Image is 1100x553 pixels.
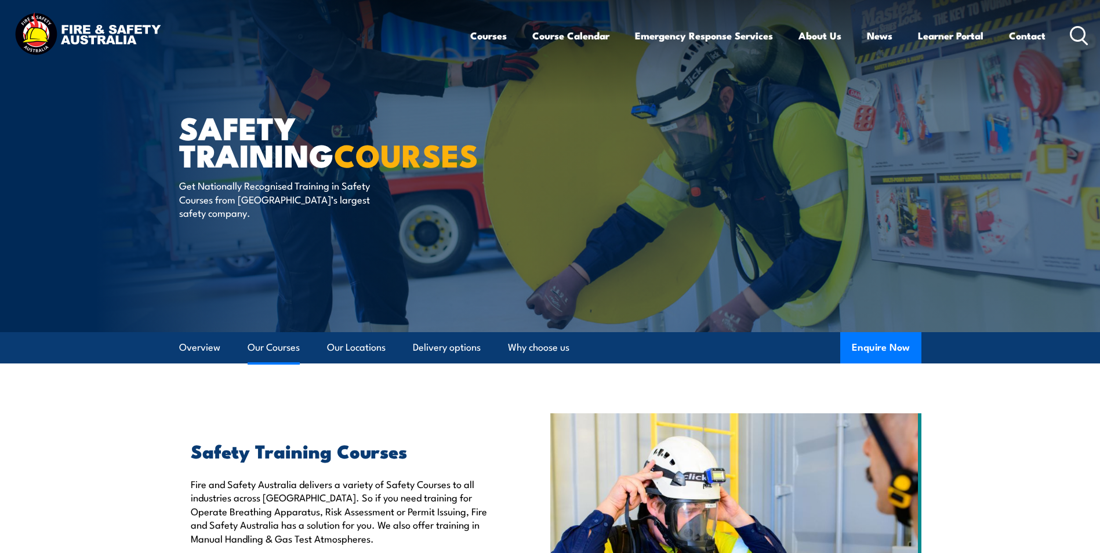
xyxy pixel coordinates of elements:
[327,332,386,363] a: Our Locations
[334,130,478,178] strong: COURSES
[248,332,300,363] a: Our Courses
[191,477,497,545] p: Fire and Safety Australia delivers a variety of Safety Courses to all industries across [GEOGRAPH...
[470,20,507,51] a: Courses
[1009,20,1045,51] a: Contact
[191,442,497,459] h2: Safety Training Courses
[840,332,921,363] button: Enquire Now
[798,20,841,51] a: About Us
[179,114,466,168] h1: Safety Training
[179,332,220,363] a: Overview
[179,179,391,219] p: Get Nationally Recognised Training in Safety Courses from [GEOGRAPHIC_DATA]’s largest safety comp...
[867,20,892,51] a: News
[532,20,609,51] a: Course Calendar
[508,332,569,363] a: Why choose us
[635,20,773,51] a: Emergency Response Services
[918,20,983,51] a: Learner Portal
[413,332,481,363] a: Delivery options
